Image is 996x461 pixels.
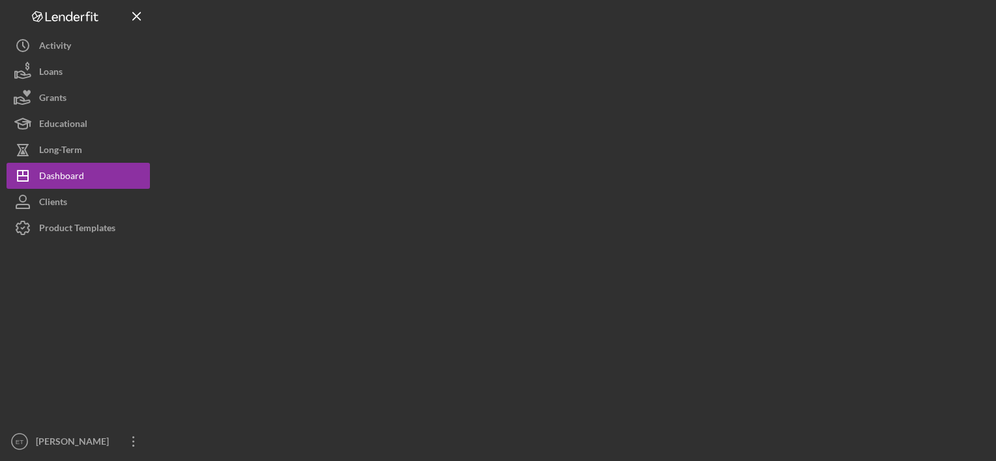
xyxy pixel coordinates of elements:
[39,163,84,192] div: Dashboard
[7,189,150,215] button: Clients
[39,137,82,166] div: Long-Term
[33,428,117,458] div: [PERSON_NAME]
[16,438,23,445] text: ET
[7,137,150,163] button: Long-Term
[7,163,150,189] button: Dashboard
[39,59,63,88] div: Loans
[39,215,115,244] div: Product Templates
[7,215,150,241] button: Product Templates
[7,33,150,59] button: Activity
[7,428,150,454] button: ET[PERSON_NAME]
[39,189,67,218] div: Clients
[7,85,150,111] button: Grants
[39,85,66,114] div: Grants
[7,111,150,137] button: Educational
[39,111,87,140] div: Educational
[7,59,150,85] button: Loans
[39,33,71,62] div: Activity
